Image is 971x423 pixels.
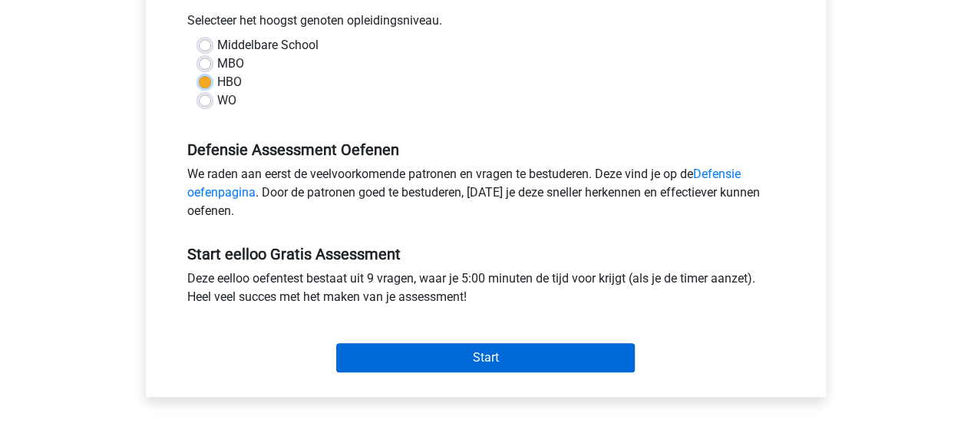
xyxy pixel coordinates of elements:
div: Selecteer het hoogst genoten opleidingsniveau. [176,12,796,36]
div: Deze eelloo oefentest bestaat uit 9 vragen, waar je 5:00 minuten de tijd voor krijgt (als je de t... [176,269,796,312]
input: Start [336,343,635,372]
label: WO [217,91,236,110]
h5: Defensie Assessment Oefenen [187,140,784,159]
label: MBO [217,55,244,73]
label: HBO [217,73,242,91]
div: We raden aan eerst de veelvoorkomende patronen en vragen te bestuderen. Deze vind je op de . Door... [176,165,796,226]
label: Middelbare School [217,36,319,55]
h5: Start eelloo Gratis Assessment [187,245,784,263]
